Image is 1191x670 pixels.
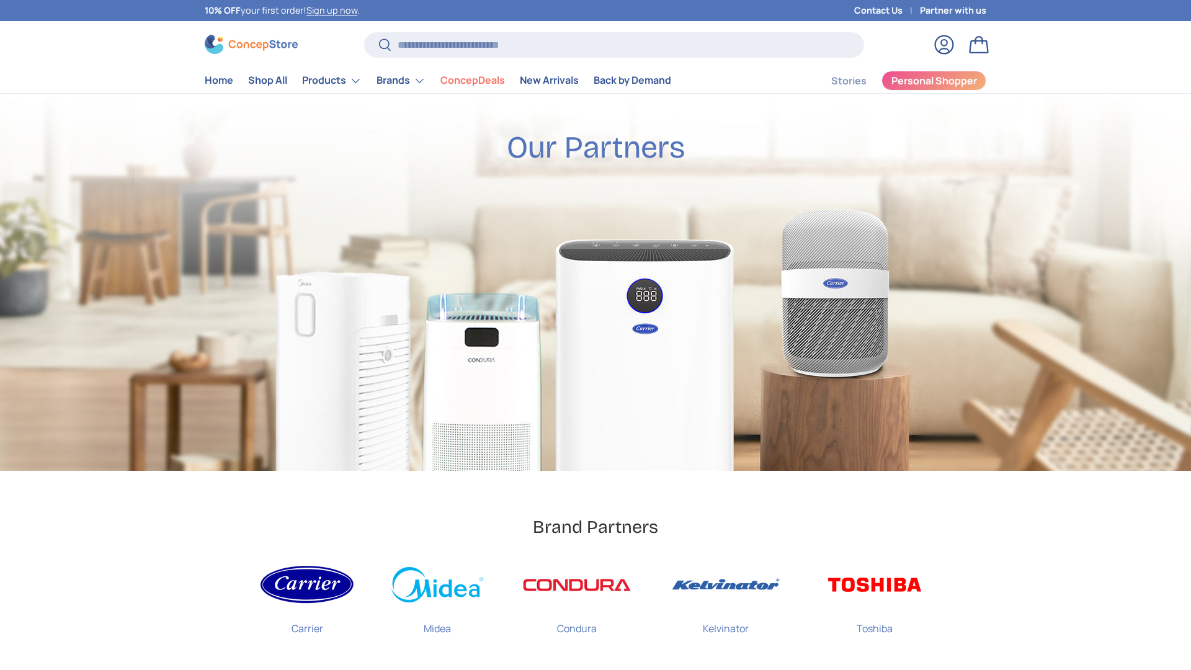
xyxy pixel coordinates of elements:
[205,4,241,16] strong: 10% OFF
[521,558,633,646] a: Condura
[306,4,357,16] a: Sign up now
[391,558,484,646] a: Midea
[205,35,298,54] img: ConcepStore
[302,68,362,93] a: Products
[205,68,233,92] a: Home
[557,611,597,636] p: Condura
[424,611,451,636] p: Midea
[261,558,354,646] a: Carrier
[881,71,986,91] a: Personal Shopper
[703,611,749,636] p: Kelvinator
[292,611,323,636] p: Carrier
[507,128,685,167] h2: Our Partners
[377,68,426,93] a: Brands
[520,68,579,92] a: New Arrivals
[533,516,658,538] h2: Brand Partners
[248,68,287,92] a: Shop All
[205,68,671,93] nav: Primary
[295,68,369,93] summary: Products
[801,68,986,93] nav: Secondary
[854,4,920,17] a: Contact Us
[670,558,782,646] a: Kelvinator
[594,68,671,92] a: Back by Demand
[891,76,977,86] span: Personal Shopper
[920,4,986,17] a: Partner with us
[440,68,505,92] a: ConcepDeals
[205,4,360,17] p: your first order! .
[831,69,867,93] a: Stories
[369,68,433,93] summary: Brands
[857,611,893,636] p: Toshiba
[819,558,930,646] a: Toshiba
